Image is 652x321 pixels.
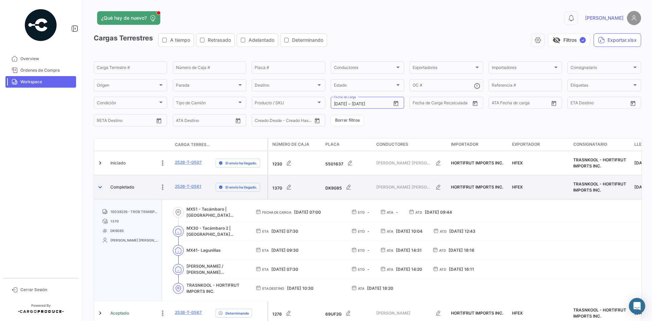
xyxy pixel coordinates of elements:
span: Aceptado [110,310,129,316]
span: HFEX [512,184,523,190]
span: Exportadores [413,66,474,71]
datatable-header-cell: Número de Caja [268,139,323,151]
input: ATA Hasta [517,102,544,106]
span: Órdenes de Compra [20,67,73,73]
span: ETA [262,248,269,253]
span: - [367,210,369,215]
input: Desde [413,102,425,106]
button: Borrar filtros [331,115,364,126]
datatable-header-cell: Delay Status [213,142,267,147]
div: 5501637 [325,156,371,170]
span: [DATE] 10:30 [287,286,313,291]
a: 2526-T-0561 [175,183,201,190]
span: [DATE] 09:44 [425,210,452,215]
span: Iniciado [110,160,126,166]
a: Overview [5,53,76,65]
a: 2526-T-0567 [175,309,202,316]
button: Open calendar [233,115,243,126]
datatable-header-cell: Placa [323,139,374,151]
span: [DATE] 10:04 [396,229,422,234]
img: placeholder-user.png [627,11,641,25]
span: ¿Qué hay de nuevo? [101,15,147,21]
a: Órdenes de Compra [5,65,76,76]
span: Conductores [334,66,395,71]
span: visibility_off [553,36,561,44]
button: Determinando [280,34,327,47]
span: HFEX [512,310,523,316]
span: Tipo de Camión [176,102,237,106]
span: 1370 [110,218,119,224]
span: Destino [255,84,316,89]
span: HORTIFRUT IMPORTS INC. [451,160,503,165]
a: Expand/Collapse Row [97,184,104,191]
datatable-header-cell: Consignatario [570,139,632,151]
span: Estado [334,84,395,89]
span: [DATE] 09:30 [271,248,298,253]
span: [DATE] 14:20 [396,267,422,272]
input: Hasta [587,102,615,106]
div: 1370 [272,180,320,194]
span: ✓ [580,37,586,43]
datatable-header-cell: Exportador [509,139,570,151]
span: - [367,248,369,253]
span: Retrasado [208,37,231,43]
span: ATA [387,267,393,272]
div: DK9085 [325,180,371,194]
input: ATA Desde [492,102,512,106]
span: Placa [325,141,340,147]
span: Parada [176,84,237,89]
span: ETA [262,267,269,272]
button: Open calendar [154,115,164,126]
span: El envío ha llegado. [225,184,257,190]
span: MX41- Lagunillas [186,247,245,253]
button: visibility_offFiltros✓ [548,33,590,47]
input: Desde [334,102,347,106]
span: – [348,102,350,106]
span: ETD [358,229,365,234]
a: 2526-T-0507 [175,159,202,165]
span: Exportador [512,141,540,147]
span: Etiquetas [570,84,632,89]
span: [DATE] 07:00 [294,210,321,215]
span: [PERSON_NAME] [PERSON_NAME] [376,184,432,190]
datatable-header-cell: Importador [448,139,509,151]
input: ATA Desde [176,119,197,124]
span: ETD [358,267,365,272]
span: [PERSON_NAME] [376,310,432,316]
span: ATD [439,248,446,253]
img: powered-by.png [24,8,58,42]
span: Origen [97,84,158,89]
a: Workspace [5,76,76,88]
div: 69UF2G [325,306,371,320]
button: Open calendar [549,98,559,108]
span: HORTIFRUT IMPORTS INC. [451,184,503,190]
button: Open calendar [312,115,322,126]
span: - [396,210,398,215]
div: 1230 [272,156,320,170]
span: ETD [358,248,365,253]
input: Hasta [114,119,141,124]
span: TRASNKOOL - HORTIFRUT IMPORTS INC. [573,307,626,319]
span: El envío ha llegado. [225,160,257,166]
span: Determinando [225,310,249,316]
span: HFEX [512,160,523,165]
span: [DATE] 16:11 [449,267,474,272]
span: Importadores [492,66,553,71]
input: Desde [570,102,583,106]
span: Fecha de carga [262,210,291,215]
span: HORTIFRUT IMPORTS INC. [451,310,503,316]
span: A tiempo [170,37,190,43]
span: ETA Destino [262,286,284,291]
a: Expand/Collapse Row [97,160,104,166]
span: - [367,229,369,234]
span: MX51 - Tacámbaro | [GEOGRAPHIC_DATA][PERSON_NAME] [186,206,245,218]
span: Workspace [20,79,73,85]
input: Desde [97,119,109,124]
span: [DATE] 18:20 [367,286,393,291]
span: 10038226 - TROB TRANSPORTES SA DE CV [110,209,159,214]
button: Exportar.xlsx [594,33,641,47]
span: Determinando [292,37,323,43]
div: Abrir Intercom Messenger [629,298,645,314]
input: Creado Hasta [285,119,312,124]
datatable-header-cell: Conductores [374,139,448,151]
